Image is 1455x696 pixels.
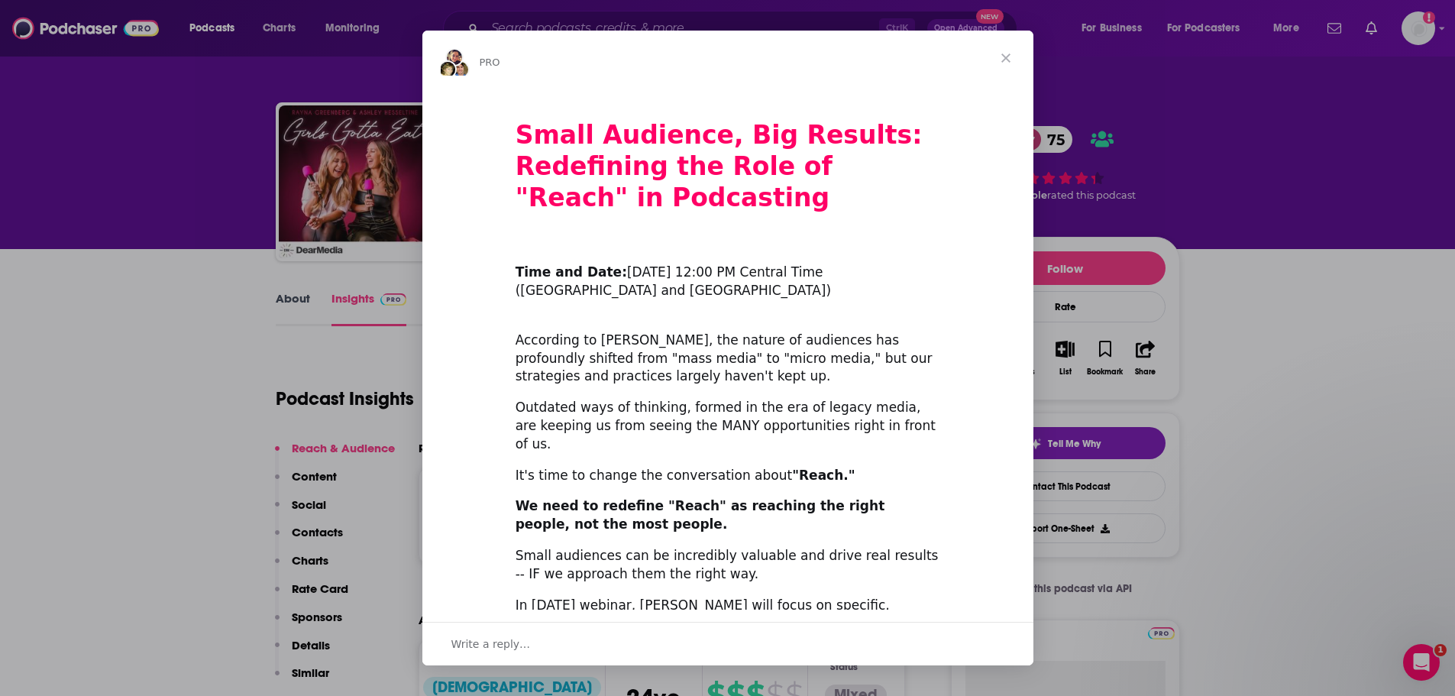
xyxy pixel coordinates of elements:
b: Time and Date: [516,264,627,280]
div: Outdated ways of thinking, formed in the era of legacy media, are keeping us from seeing the MANY... [516,399,940,453]
div: Open conversation and reply [422,622,1033,665]
span: PRO [480,57,500,68]
span: Write a reply… [451,634,531,654]
div: Small audiences can be incredibly valuable and drive real results -- IF we approach them the righ... [516,547,940,584]
b: "Reach." [792,468,855,483]
img: Barbara avatar [438,60,457,79]
b: We need to redefine "Reach" as reaching the right people, not the most people. [516,498,885,532]
img: Dave avatar [451,60,470,79]
b: Small Audience, Big Results: Redefining the Role of "Reach" in Podcasting [516,120,923,212]
div: According to [PERSON_NAME], the nature of audiences has profoundly shifted from "mass media" to "... [516,313,940,386]
div: ​ [DATE] 12:00 PM Central Time ([GEOGRAPHIC_DATA] and [GEOGRAPHIC_DATA]) [516,246,940,300]
div: In [DATE] webinar, [PERSON_NAME] will focus on specific, tactical aspects of making this new appr... [516,597,940,633]
img: Sydney avatar [445,48,464,66]
span: Close [978,31,1033,86]
div: It's time to change the conversation about [516,467,940,485]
